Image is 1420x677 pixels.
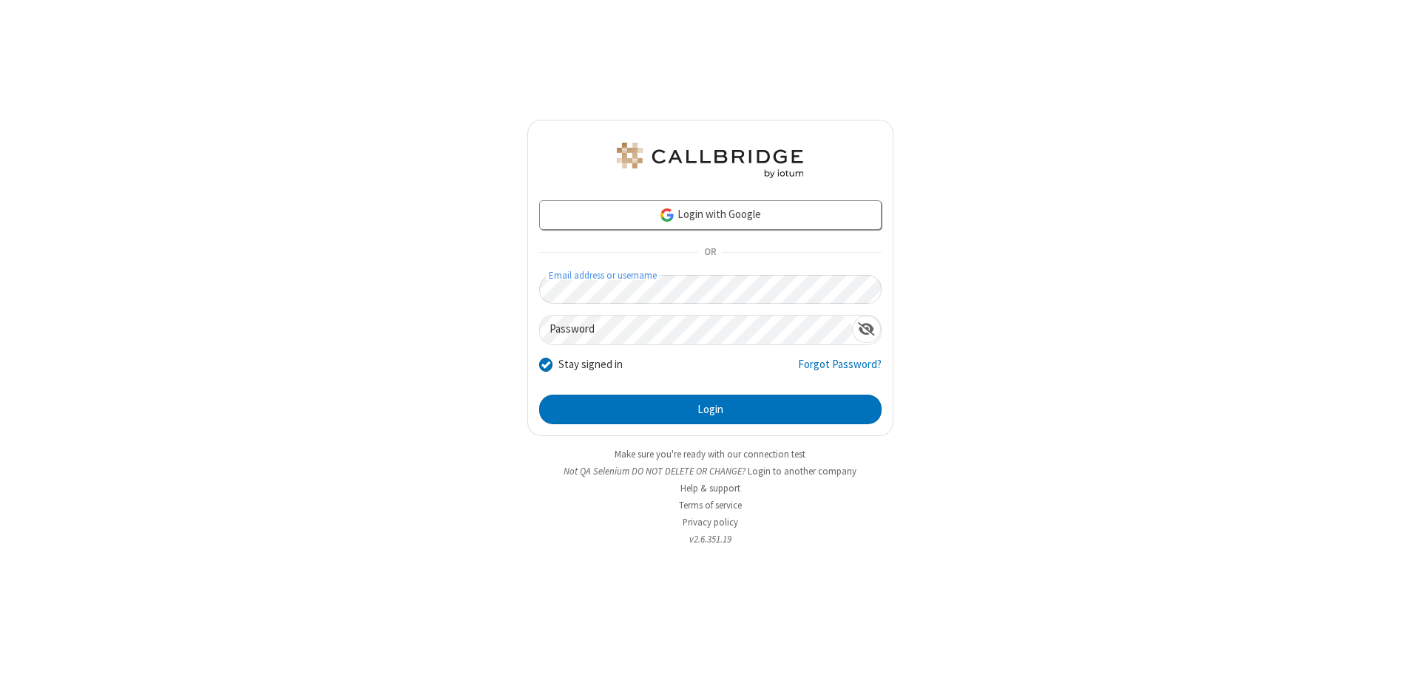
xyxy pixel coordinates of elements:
li: Not QA Selenium DO NOT DELETE OR CHANGE? [527,464,893,478]
span: OR [698,242,722,263]
a: Privacy policy [683,516,738,528]
input: Email address or username [539,275,882,304]
a: Make sure you're ready with our connection test [615,448,805,460]
a: Terms of service [679,499,742,511]
img: google-icon.png [659,207,675,223]
a: Login with Google [539,200,882,230]
input: Password [540,316,852,344]
img: QA Selenium DO NOT DELETE OR CHANGE [614,143,806,178]
button: Login to another company [748,464,856,478]
a: Help & support [680,482,740,494]
button: Login [539,395,882,424]
a: Forgot Password? [798,356,882,384]
label: Stay signed in [558,356,623,373]
div: Show password [852,316,881,343]
li: v2.6.351.19 [527,532,893,546]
